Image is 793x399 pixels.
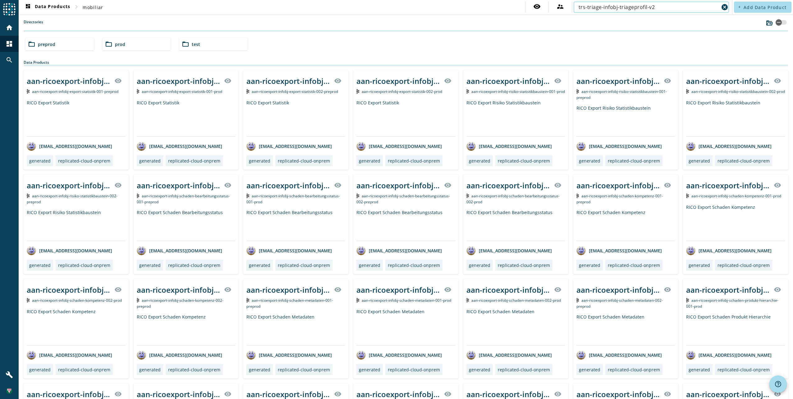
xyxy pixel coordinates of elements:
img: Kafka Topic: aan-ricoexport-infobj-export-statistik-002-prod [356,89,359,94]
mat-icon: folder_open [28,40,35,48]
span: Kafka Topic: aan-ricoexport-infobj-risiko-statistikbaustein-002-prod [691,89,785,94]
div: aan-ricoexport-infobj-schaden-metadaten-002-_stage_ [466,285,550,295]
img: avatar [466,141,476,151]
span: Kafka Topic: aan-ricoexport-infobj-risiko-statistikbaustein-001-preprod [576,89,667,100]
mat-icon: visibility [774,390,781,398]
img: avatar [686,246,695,255]
div: [EMAIL_ADDRESS][DOMAIN_NAME] [576,246,662,255]
div: replicated-cloud-onprem [388,262,440,268]
div: replicated-cloud-onprem [278,158,330,164]
mat-icon: visibility [774,181,781,189]
mat-icon: visibility [664,181,671,189]
mat-icon: folder_open [182,40,189,48]
div: replicated-cloud-onprem [717,367,770,373]
img: spoud-logo.svg [3,3,16,16]
div: [EMAIL_ADDRESS][DOMAIN_NAME] [466,141,552,151]
img: Kafka Topic: aan-ricoexport-infobj-schaden-metadaten-001-prod [356,298,359,302]
mat-icon: visibility [114,390,122,398]
div: aan-ricoexport-infobj-schaden-bearbeitungsstatus-002-_stage_ [466,180,550,190]
img: avatar [246,141,256,151]
div: RICO Export Statistik [356,100,455,136]
img: Kafka Topic: aan-ricoexport-infobj-schaden-bearbeitungsstatus-002-preprod [356,194,359,198]
div: [EMAIL_ADDRESS][DOMAIN_NAME] [466,246,552,255]
img: Kafka Topic: aan-ricoexport-infobj-schaden-kompetenz-002-preprod [137,298,140,302]
button: Add Data Product [734,2,791,13]
div: generated [139,158,161,164]
span: Kafka Topic: aan-ricoexport-infobj-schaden-kompetenz-002-prod [32,298,122,303]
div: RICO Export Risiko Statistikbaustein [576,105,675,136]
mat-icon: visibility [664,390,671,398]
img: avatar [356,350,366,360]
img: avatar [356,246,366,255]
mat-icon: visibility [444,181,452,189]
div: generated [249,367,270,373]
div: [EMAIL_ADDRESS][DOMAIN_NAME] [686,246,772,255]
mat-icon: visibility [114,77,122,85]
img: avatar [27,350,36,360]
mat-icon: visibility [224,390,231,398]
span: Kafka Topic: aan-ricoexport-infobj-export-statistik-002-prod [362,89,442,94]
div: generated [469,158,490,164]
div: aan-ricoexport-infobj-export-statistik-002-_stage_ [246,76,330,86]
span: Add Data Product [744,4,786,10]
img: Kafka Topic: aan-ricoexport-infobj-schaden-bearbeitungsstatus-001-prod [246,194,249,198]
img: Kafka Topic: aan-ricoexport-infobj-schaden-kompetenz-001-prod [686,194,689,198]
mat-icon: visibility [224,286,231,293]
div: [EMAIL_ADDRESS][DOMAIN_NAME] [356,246,442,255]
span: Kafka Topic: aan-ricoexport-infobj-risiko-statistikbaustein-001-prod [471,89,565,94]
img: Kafka Topic: aan-ricoexport-infobj-export-statistik-001-preprod [27,89,30,94]
span: test [192,41,200,47]
mat-icon: dashboard [24,3,32,11]
img: avatar [686,350,695,360]
div: generated [139,262,161,268]
span: Data Products [24,3,70,11]
span: Kafka Topic: aan-ricoexport-infobj-schaden-produkt-hierarchie-001-prod [686,298,778,309]
div: aan-ricoexport-infobj-schaden-metadaten-002-_stage_ [576,285,660,295]
div: RICO Export Schaden Kompetenz [576,209,675,241]
img: avatar [466,246,476,255]
div: RICO Export Statistik [246,100,345,136]
span: Kafka Topic: aan-ricoexport-infobj-schaden-metadaten-002-prod [471,298,561,303]
div: replicated-cloud-onprem [278,262,330,268]
div: replicated-cloud-onprem [717,158,770,164]
mat-icon: search [6,56,13,64]
div: aan-ricoexport-infobj-schaden-metadaten-001-_stage_ [246,285,330,295]
div: replicated-cloud-onprem [608,158,660,164]
div: generated [689,262,710,268]
div: replicated-cloud-onprem [278,367,330,373]
div: generated [469,262,490,268]
span: mobiliar [83,4,103,10]
span: Kafka Topic: aan-ricoexport-infobj-schaden-bearbeitungsstatus-002-preprod [356,193,450,204]
mat-icon: visibility [554,181,562,189]
mat-icon: visibility [444,286,452,293]
img: avatar [137,246,146,255]
div: RICO Export Schaden Kompetenz [686,204,785,241]
div: RICO Export Schaden Metadaten [576,314,675,345]
div: [EMAIL_ADDRESS][DOMAIN_NAME] [137,350,222,360]
mat-icon: visibility [224,77,231,85]
div: [EMAIL_ADDRESS][DOMAIN_NAME] [576,350,662,360]
img: 5ba4e083c89e3dd1cb8d0563bab23dbc [6,388,12,394]
div: generated [359,262,380,268]
mat-icon: help_outline [774,380,782,388]
img: Kafka Topic: aan-ricoexport-infobj-risiko-statistikbaustein-002-preprod [27,194,30,198]
div: generated [469,367,490,373]
div: Data Products [24,60,788,65]
mat-icon: visibility [664,286,671,293]
div: [EMAIL_ADDRESS][DOMAIN_NAME] [27,246,112,255]
div: [EMAIL_ADDRESS][DOMAIN_NAME] [246,141,332,151]
img: avatar [137,141,146,151]
div: replicated-cloud-onprem [168,158,220,164]
div: replicated-cloud-onprem [168,262,220,268]
span: Kafka Topic: aan-ricoexport-infobj-schaden-bearbeitungsstatus-001-preprod [137,193,230,204]
div: generated [29,158,51,164]
div: aan-ricoexport-infobj-risiko-statistikbaustein-002-_stage_ [27,180,111,190]
img: avatar [246,246,256,255]
div: replicated-cloud-onprem [608,262,660,268]
mat-icon: visibility [444,77,452,85]
img: avatar [576,350,586,360]
div: aan-ricoexport-infobj-risiko-statistikbaustein-001-_stage_ [576,76,660,86]
mat-icon: visibility [554,77,562,85]
input: Search (% or * for wildcards) [579,3,719,11]
mat-icon: visibility [533,3,541,10]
